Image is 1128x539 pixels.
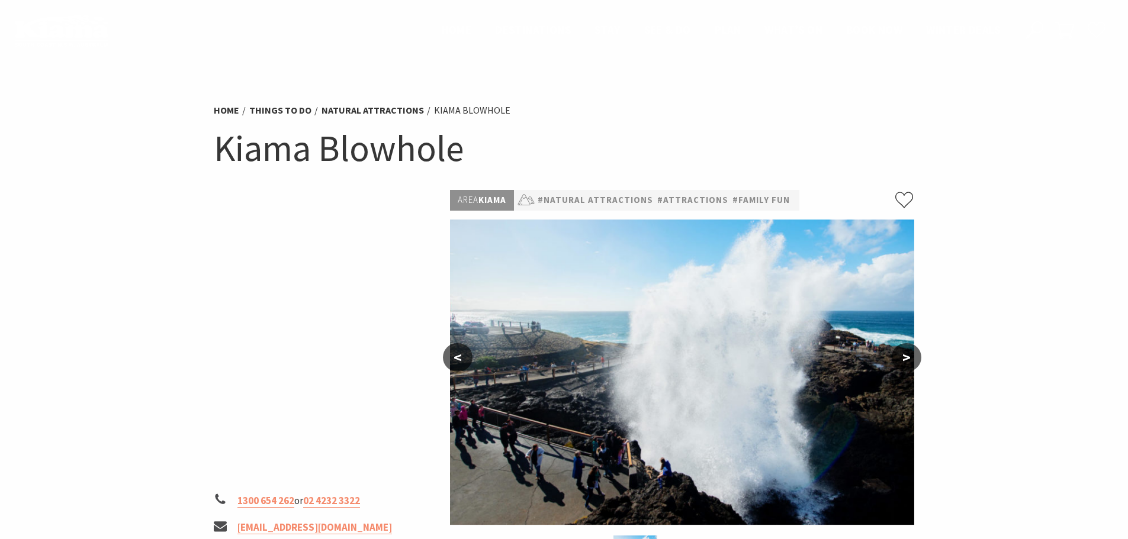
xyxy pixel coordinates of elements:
a: Home [214,104,239,117]
a: #Attractions [657,193,728,208]
span: Home [442,22,472,37]
li: or [214,493,441,509]
img: Kiama Logo [14,14,109,47]
span: See & Do [644,22,691,37]
span: What’s On [764,22,822,37]
button: > [892,343,921,372]
a: 1300 654 262 [237,494,294,508]
button: < [443,343,473,372]
span: Winter Deals [926,22,1000,37]
a: 02 4232 3322 [303,494,360,508]
a: #Natural Attractions [538,193,653,208]
span: Stay [594,22,621,37]
p: Kiama [450,190,514,211]
li: Kiama Blowhole [434,103,510,118]
a: Things To Do [249,104,311,117]
a: #Family Fun [732,193,790,208]
span: Area [458,194,478,205]
span: Plan [715,22,741,37]
a: Natural Attractions [322,104,424,117]
h1: Kiama Blowhole [214,124,915,172]
span: Book now [846,22,902,37]
nav: Main Menu [430,21,1012,40]
span: Destinations [495,22,571,37]
a: [EMAIL_ADDRESS][DOMAIN_NAME] [237,521,392,534]
img: Close up of the Kiama Blowhole [450,220,914,525]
